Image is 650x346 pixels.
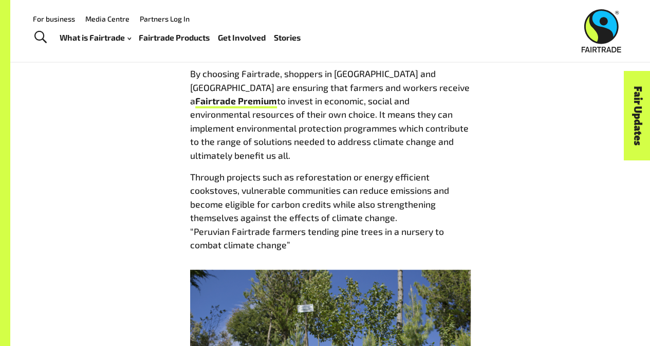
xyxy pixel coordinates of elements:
[190,67,471,162] p: By choosing Fairtrade, shoppers in [GEOGRAPHIC_DATA] and [GEOGRAPHIC_DATA] are ensuring that farm...
[218,30,266,45] a: Get Involved
[190,170,471,251] p: Through projects such as reforestation or energy efficient cookstoves, vulnerable communities can...
[139,30,210,45] a: Fairtrade Products
[274,30,301,45] a: Stories
[582,9,621,52] img: Fairtrade Australia New Zealand logo
[60,30,131,45] a: What is Fairtrade
[85,14,129,23] a: Media Centre
[195,95,277,108] a: Fairtrade Premium
[140,14,190,23] a: Partners Log In
[33,14,75,23] a: For business
[28,25,53,50] a: Toggle Search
